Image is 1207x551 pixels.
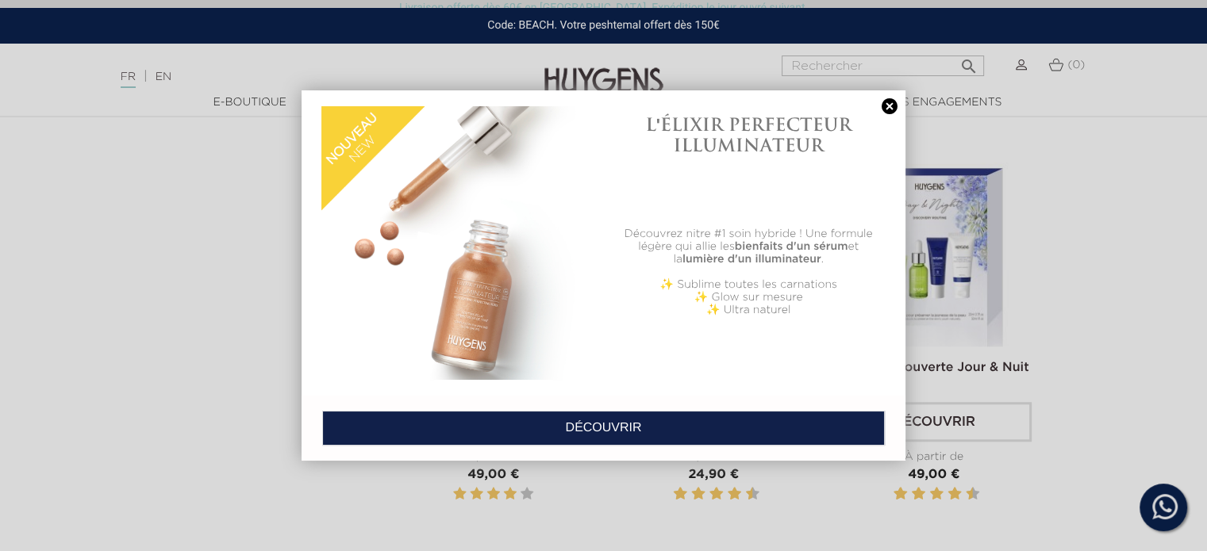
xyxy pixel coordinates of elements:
[612,278,886,291] p: ✨ Sublime toutes les carnations
[682,254,821,265] b: lumière d'un illuminateur
[612,291,886,304] p: ✨ Glow sur mesure
[735,241,848,252] b: bienfaits d'un sérum
[612,228,886,266] p: Découvrez nitre #1 soin hybride ! Une formule légère qui allie les et la .
[612,304,886,316] p: ✨ Ultra naturel
[322,411,885,446] a: DÉCOUVRIR
[612,114,886,156] h1: L'ÉLIXIR PERFECTEUR ILLUMINATEUR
